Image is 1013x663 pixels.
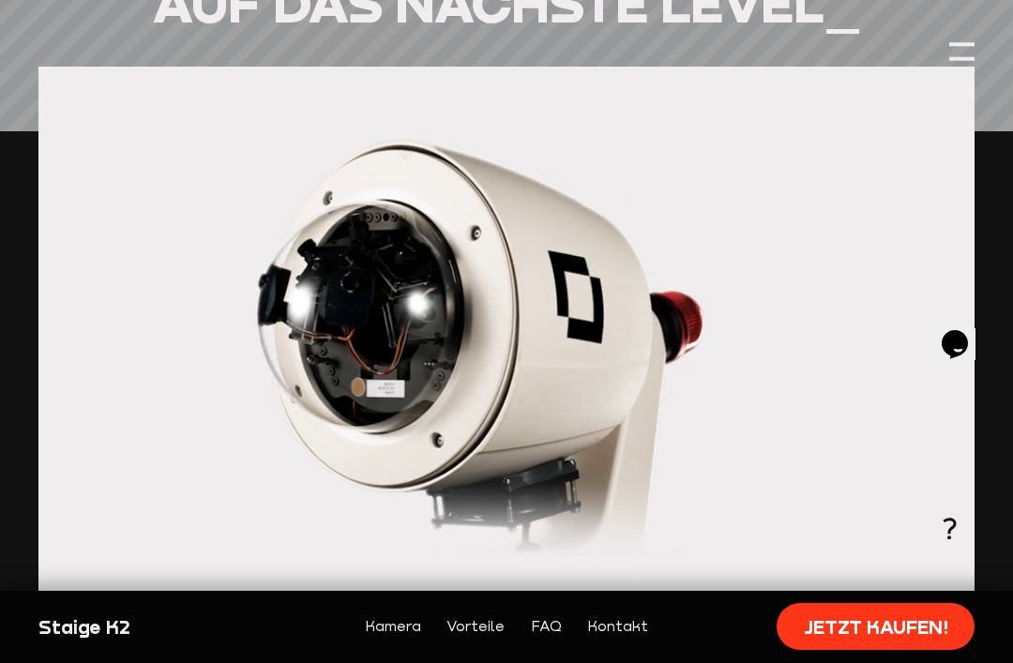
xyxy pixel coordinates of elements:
[365,615,421,638] a: Kamera
[934,304,994,360] iframe: chat widget
[531,615,562,638] a: FAQ
[446,615,505,638] a: Vorteile
[38,614,258,640] div: Staige K2
[777,603,975,650] a: Jetzt kaufen!
[587,615,648,638] a: Kontakt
